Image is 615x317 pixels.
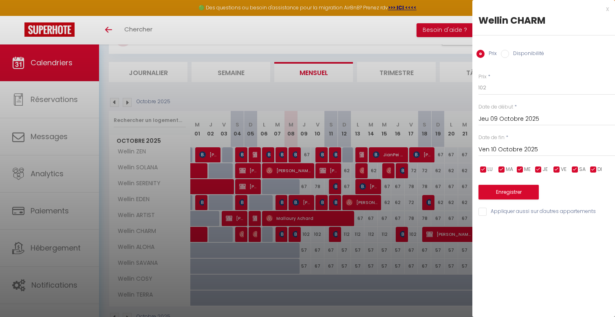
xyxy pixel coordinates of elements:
[478,134,505,142] label: Date de fin
[472,4,609,14] div: x
[478,185,539,200] button: Enregistrer
[509,50,544,59] label: Disponibilité
[579,166,586,173] span: SA
[506,166,513,173] span: MA
[542,166,548,173] span: JE
[597,166,602,173] span: DI
[561,166,567,173] span: VE
[487,166,493,173] span: LU
[524,166,531,173] span: ME
[485,50,497,59] label: Prix
[478,73,487,81] label: Prix
[478,103,513,111] label: Date de début
[478,14,609,27] div: Wellin CHARM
